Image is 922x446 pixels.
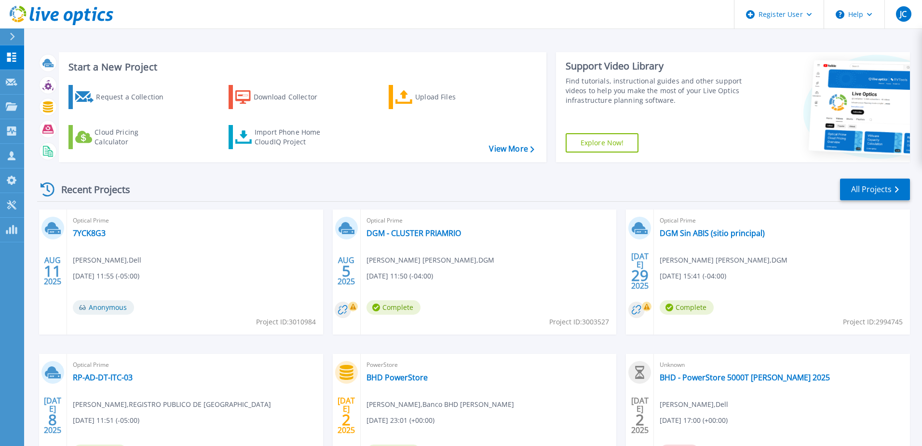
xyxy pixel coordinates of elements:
span: 29 [631,271,649,279]
span: [DATE] 15:41 (-04:00) [660,271,726,281]
div: [DATE] 2025 [631,253,649,289]
span: 11 [44,267,61,275]
a: View More [489,144,534,153]
a: Explore Now! [566,133,639,153]
span: [DATE] 11:51 (-05:00) [73,415,139,426]
a: BHD - PowerStore 5000T [PERSON_NAME] 2025 [660,373,830,382]
div: [DATE] 2025 [43,398,62,433]
span: [PERSON_NAME] , REGISTRO PUBLICO DE [GEOGRAPHIC_DATA] [73,399,271,410]
span: 8 [48,416,57,424]
div: [DATE] 2025 [631,398,649,433]
span: Unknown [660,360,904,370]
span: JC [900,10,907,18]
div: Upload Files [415,87,492,107]
a: DGM - CLUSTER PRIAMRIO [366,228,461,238]
a: DGM Sin ABIS (sitio principal) [660,228,765,238]
span: [PERSON_NAME] , Dell [660,399,728,410]
div: Support Video Library [566,60,746,72]
a: Cloud Pricing Calculator [68,125,176,149]
a: All Projects [840,179,910,200]
div: Import Phone Home CloudIQ Project [255,127,330,147]
div: AUG 2025 [337,253,355,289]
div: Request a Collection [96,87,173,107]
span: Optical Prime [73,215,317,226]
a: Request a Collection [68,85,176,109]
span: Project ID: 3010984 [256,317,316,327]
span: Complete [660,300,714,315]
div: Find tutorials, instructional guides and other support videos to help you make the most of your L... [566,76,746,105]
span: [PERSON_NAME] [PERSON_NAME] , DGM [660,255,787,265]
span: [DATE] 17:00 (+00:00) [660,415,728,426]
span: [DATE] 11:55 (-05:00) [73,271,139,281]
span: PowerStore [366,360,611,370]
span: Anonymous [73,300,134,315]
div: Cloud Pricing Calculator [95,127,172,147]
span: 5 [342,267,351,275]
a: Upload Files [389,85,496,109]
span: 2 [636,416,644,424]
div: Recent Projects [37,178,143,201]
span: [DATE] 11:50 (-04:00) [366,271,433,281]
div: AUG 2025 [43,253,62,289]
a: BHD PowerStore [366,373,428,382]
span: [PERSON_NAME] [PERSON_NAME] , DGM [366,255,494,265]
h3: Start a New Project [68,62,534,72]
span: 2 [342,416,351,424]
span: Complete [366,300,420,315]
span: [DATE] 23:01 (+00:00) [366,415,434,426]
span: Project ID: 3003527 [549,317,609,327]
span: [PERSON_NAME] , Banco BHD [PERSON_NAME] [366,399,514,410]
a: 7YCK8G3 [73,228,106,238]
span: [PERSON_NAME] , Dell [73,255,141,265]
span: Optical Prime [366,215,611,226]
span: Optical Prime [73,360,317,370]
div: Download Collector [254,87,331,107]
span: Project ID: 2994745 [843,317,903,327]
a: RP-AD-DT-ITC-03 [73,373,133,382]
div: [DATE] 2025 [337,398,355,433]
a: Download Collector [229,85,336,109]
span: Optical Prime [660,215,904,226]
